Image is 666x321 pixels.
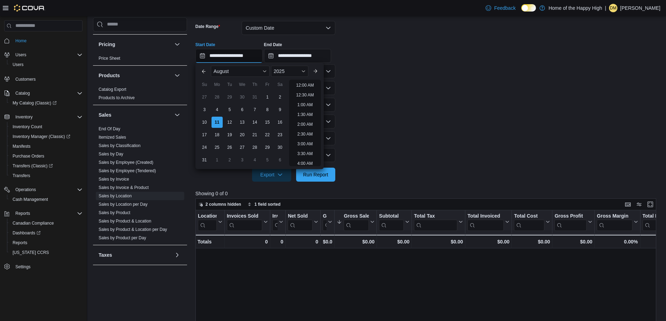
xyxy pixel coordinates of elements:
[224,154,235,166] div: day-2
[13,100,57,106] span: My Catalog (Classic)
[99,111,172,118] button: Sales
[294,140,315,148] li: 3:00 AM
[344,213,369,220] div: Gross Sales
[262,117,273,128] div: day-15
[10,239,83,247] span: Reports
[467,213,509,231] button: Total Invoiced
[99,219,151,224] a: Sales by Product & Location
[13,263,33,271] a: Settings
[10,195,51,204] a: Cash Management
[10,152,83,160] span: Purchase Orders
[1,50,85,60] button: Users
[323,213,327,220] div: Gift Cards
[7,60,85,70] button: Users
[99,235,146,241] span: Sales by Product per Day
[99,87,126,92] a: Catalog Export
[224,129,235,140] div: day-19
[99,202,148,207] a: Sales by Location per Day
[99,176,129,182] span: Sales by Invoice
[99,210,130,215] a: Sales by Product
[274,142,286,153] div: day-30
[1,209,85,218] button: Reports
[237,104,248,115] div: day-6
[294,110,315,119] li: 1:30 AM
[379,238,409,246] div: $0.00
[13,185,83,194] span: Operations
[467,213,504,220] div: Total Invoiced
[211,66,270,77] div: Button. Open the month selector. August is currently selected.
[7,218,85,228] button: Canadian Compliance
[467,213,504,231] div: Total Invoiced
[13,74,83,83] span: Customers
[514,213,544,220] div: Total Cost
[227,238,267,246] div: 0
[10,142,83,151] span: Manifests
[514,213,550,231] button: Total Cost
[99,126,120,131] a: End Of Day
[227,213,262,220] div: Invoices Sold
[99,185,149,190] span: Sales by Invoice & Product
[7,228,85,238] a: Dashboards
[274,129,286,140] div: day-23
[274,79,286,90] div: Sa
[10,99,59,107] a: My Catalog (Classic)
[467,238,509,246] div: $0.00
[173,71,181,80] button: Products
[249,79,260,90] div: Th
[93,85,187,105] div: Products
[99,168,156,173] a: Sales by Employee (Tendered)
[237,79,248,90] div: We
[206,202,241,207] span: 2 columns hidden
[15,187,36,192] span: Operations
[99,151,123,157] span: Sales by Day
[293,81,317,89] li: 12:00 AM
[1,74,85,84] button: Customers
[212,154,223,166] div: day-1
[199,92,210,103] div: day-27
[325,85,331,91] button: Open list of options
[224,92,235,103] div: day-29
[99,143,141,148] span: Sales by Classification
[195,190,661,197] p: Showing 0 of 0
[13,36,83,45] span: Home
[173,111,181,119] button: Sales
[99,126,120,132] span: End Of Day
[609,4,617,12] div: Danielle Mercer
[7,195,85,204] button: Cash Management
[414,238,463,246] div: $0.00
[264,42,282,48] label: End Date
[597,213,638,231] button: Gross Margin
[99,160,153,165] a: Sales by Employee (Created)
[99,152,123,156] a: Sales by Day
[212,92,223,103] div: day-28
[198,213,217,220] div: Location
[195,42,215,48] label: Start Date
[521,4,536,12] input: Dark Mode
[249,117,260,128] div: day-14
[13,37,29,45] a: Home
[13,62,23,67] span: Users
[14,5,45,12] img: Cova
[214,68,229,74] span: August
[13,240,27,246] span: Reports
[99,95,135,100] a: Products to Archive
[99,227,167,232] span: Sales by Product & Location per Day
[624,200,632,209] button: Keyboard shortcuts
[1,88,85,98] button: Catalog
[262,104,273,115] div: day-8
[13,124,42,130] span: Inventory Count
[13,89,83,97] span: Catalog
[224,79,235,90] div: Tu
[15,211,30,216] span: Reports
[99,56,120,61] span: Price Sheet
[249,104,260,115] div: day-7
[344,213,369,231] div: Gross Sales
[294,159,315,168] li: 4:00 AM
[15,264,30,270] span: Settings
[7,141,85,151] button: Manifests
[272,238,283,246] div: 0
[99,134,126,140] span: Itemized Sales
